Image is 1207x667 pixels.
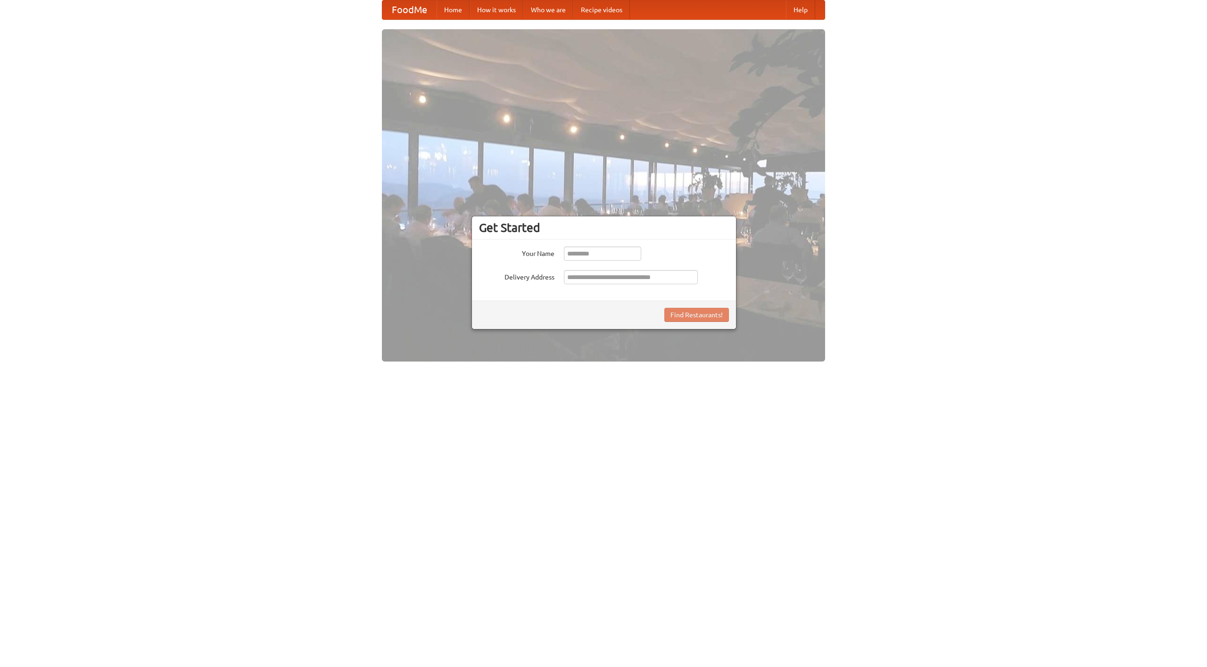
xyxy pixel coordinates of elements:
a: Who we are [523,0,573,19]
h3: Get Started [479,221,729,235]
a: Help [786,0,815,19]
a: Home [437,0,470,19]
button: Find Restaurants! [664,308,729,322]
label: Delivery Address [479,270,554,282]
a: FoodMe [382,0,437,19]
label: Your Name [479,247,554,258]
a: How it works [470,0,523,19]
a: Recipe videos [573,0,630,19]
